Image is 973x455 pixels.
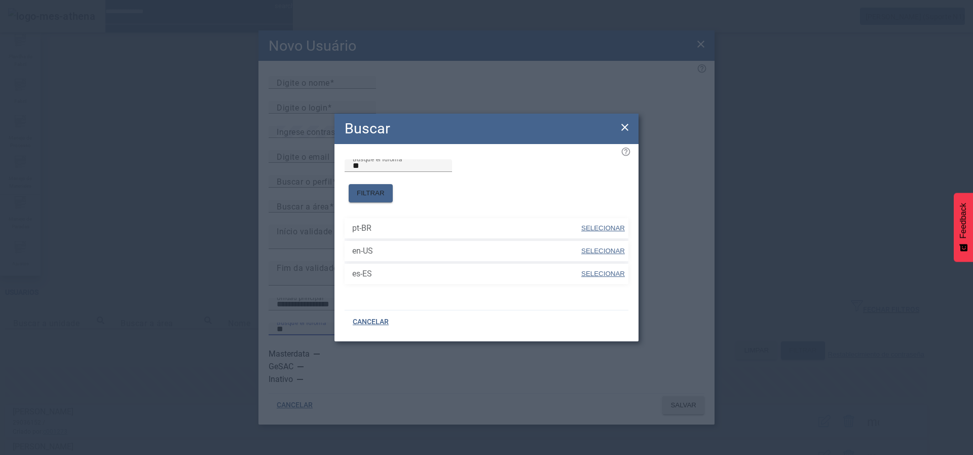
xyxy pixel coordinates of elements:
span: es-ES [352,268,580,280]
span: en-US [352,245,580,257]
button: FILTRAR [349,184,393,202]
span: SELECIONAR [581,270,625,277]
button: SELECIONAR [580,242,626,260]
button: SELECIONAR [580,265,626,283]
span: Feedback [959,203,968,238]
button: CANCELAR [345,313,397,331]
button: SELECIONAR [580,219,626,237]
span: pt-BR [352,222,580,234]
button: Feedback - Mostrar pesquisa [954,193,973,262]
h2: Buscar [345,118,390,139]
span: FILTRAR [357,188,385,198]
mat-label: Busque el idioma [353,155,402,162]
span: SELECIONAR [581,224,625,232]
span: SELECIONAR [581,247,625,255]
span: CANCELAR [353,317,389,327]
